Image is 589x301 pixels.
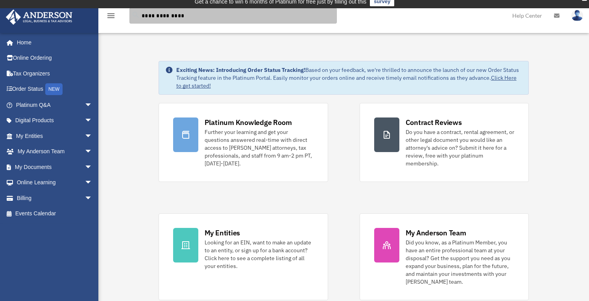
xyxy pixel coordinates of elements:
a: My Anderson Team Did you know, as a Platinum Member, you have an entire professional team at your... [360,213,529,300]
span: arrow_drop_down [85,175,100,191]
i: search [131,11,140,19]
span: arrow_drop_down [85,144,100,160]
span: arrow_drop_down [85,159,100,175]
a: Digital Productsarrow_drop_down [6,113,104,128]
i: menu [106,11,116,20]
a: Billingarrow_drop_down [6,190,104,206]
a: Events Calendar [6,206,104,222]
a: Click Here to get started! [176,74,517,89]
strong: Exciting News: Introducing Order Status Tracking! [176,66,305,73]
a: Online Learningarrow_drop_down [6,175,104,191]
a: menu [106,14,116,20]
a: My Entities Looking for an EIN, want to make an update to an entity, or sign up for a bank accoun... [159,213,328,300]
div: Contract Reviews [406,117,462,127]
div: Did you know, as a Platinum Member, you have an entire professional team at your disposal? Get th... [406,239,515,286]
a: Order StatusNEW [6,81,104,97]
a: My Entitiesarrow_drop_down [6,128,104,144]
div: My Entities [205,228,240,238]
a: Online Ordering [6,50,104,66]
a: My Anderson Teamarrow_drop_down [6,144,104,160]
div: NEW [45,83,63,95]
div: Further your learning and get your questions answered real-time with direct access to [PERSON_NAM... [205,128,314,167]
a: Platinum Knowledge Room Further your learning and get your questions answered real-time with dire... [159,103,328,182]
a: Home [6,35,100,50]
div: Platinum Knowledge Room [205,117,292,127]
span: arrow_drop_down [85,128,100,144]
span: arrow_drop_down [85,97,100,113]
img: User Pic [571,10,583,21]
div: My Anderson Team [406,228,466,238]
div: Looking for an EIN, want to make an update to an entity, or sign up for a bank account? Click her... [205,239,314,270]
a: Platinum Q&Aarrow_drop_down [6,97,104,113]
a: Contract Reviews Do you have a contract, rental agreement, or other legal document you would like... [360,103,529,182]
span: arrow_drop_down [85,113,100,129]
div: Based on your feedback, we're thrilled to announce the launch of our new Order Status Tracking fe... [176,66,523,90]
div: Do you have a contract, rental agreement, or other legal document you would like an attorney's ad... [406,128,515,167]
img: Anderson Advisors Platinum Portal [4,9,75,25]
a: Tax Organizers [6,66,104,81]
span: arrow_drop_down [85,190,100,206]
a: My Documentsarrow_drop_down [6,159,104,175]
